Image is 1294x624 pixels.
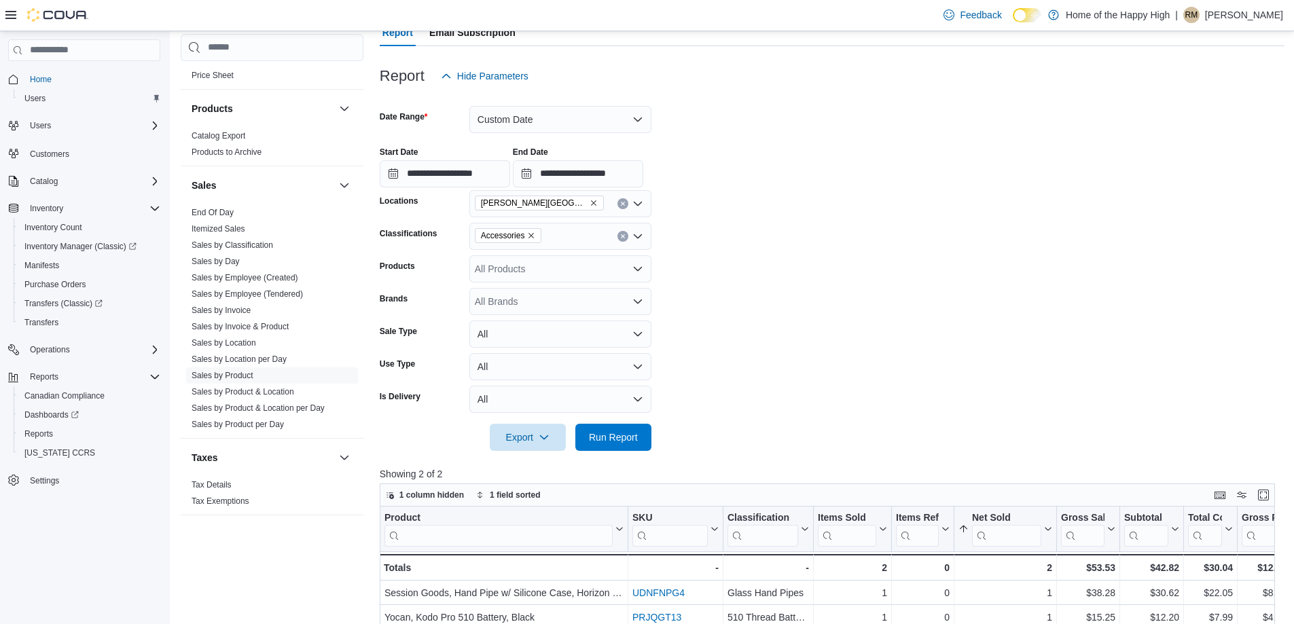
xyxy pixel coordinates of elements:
div: SKU [632,512,708,525]
input: Press the down key to open a popover containing a calendar. [513,160,643,187]
a: PRJQGT13 [632,612,681,623]
button: Custom Date [469,106,651,133]
a: [US_STATE] CCRS [19,445,101,461]
span: Sales by Location per Day [192,354,287,365]
button: Operations [3,340,166,359]
span: Users [24,93,46,104]
button: Customers [3,143,166,163]
span: Settings [30,475,59,486]
p: Showing 2 of 2 [380,467,1284,481]
a: Sales by Employee (Created) [192,273,298,282]
a: Feedback [938,1,1007,29]
button: Users [24,117,56,134]
a: Catalog Export [192,131,245,141]
div: Classification [727,512,798,547]
button: Reports [14,424,166,443]
div: Glass Hand Pipes [727,585,809,601]
button: Taxes [336,449,353,466]
span: End Of Day [192,207,234,218]
button: 1 field sorted [471,487,546,503]
button: [US_STATE] CCRS [14,443,166,462]
span: RM [1185,7,1198,23]
button: Canadian Compliance [14,386,166,405]
button: Inventory Count [14,218,166,237]
button: Open list of options [632,198,643,209]
button: Inventory [3,199,166,218]
span: Inventory [24,200,160,217]
span: [PERSON_NAME][GEOGRAPHIC_DATA] - Fire & Flower [481,196,587,210]
a: Sales by Invoice [192,306,251,315]
span: Manifests [19,257,160,274]
div: Total Cost [1188,512,1222,525]
button: Settings [3,471,166,490]
span: Operations [24,342,160,358]
span: Inventory Manager (Classic) [19,238,160,255]
button: Clear input [617,231,628,242]
span: Sales by Invoice [192,305,251,316]
a: Tax Exemptions [192,496,249,506]
span: Sales by Product [192,370,253,381]
div: 1 [958,585,1052,601]
span: Transfers [24,317,58,328]
a: Sales by Location [192,338,256,348]
a: Itemized Sales [192,224,245,234]
span: Customers [30,149,69,160]
h3: Report [380,68,425,84]
a: Manifests [19,257,65,274]
span: [US_STATE] CCRS [24,447,95,458]
span: Users [30,120,51,131]
button: Enter fullscreen [1255,487,1272,503]
span: Sales by Day [192,256,240,267]
a: UDNFNPG4 [632,587,685,598]
div: Items Sold [818,512,876,525]
div: Net Sold [972,512,1041,547]
button: Gross Profit [1242,512,1287,547]
div: $22.05 [1188,585,1233,601]
div: 0 [896,585,950,601]
span: Reports [24,428,53,439]
div: 2 [818,559,887,576]
span: Hide Parameters [457,69,528,83]
span: Run Report [589,430,638,444]
span: Home [30,74,52,85]
span: Sales by Location [192,337,256,348]
button: Catalog [3,172,166,191]
a: Settings [24,473,65,489]
span: Reports [30,371,58,382]
a: Sales by Day [192,257,240,266]
a: Dashboards [19,407,84,423]
a: Transfers (Classic) [14,294,166,313]
button: 1 column hidden [380,487,469,503]
label: End Date [513,147,548,158]
span: Sales by Invoice & Product [192,321,289,332]
a: Home [24,71,57,88]
button: Operations [24,342,75,358]
a: Users [19,90,51,107]
span: Dashboards [19,407,160,423]
label: Products [380,261,415,272]
a: Transfers (Classic) [19,295,108,312]
span: Canadian Compliance [19,388,160,404]
p: Home of the Happy High [1066,7,1170,23]
div: Session Goods, Hand Pipe w/ Silicone Case, Horizon Orange [384,585,624,601]
span: Reports [24,369,160,385]
button: Keyboard shortcuts [1212,487,1228,503]
span: Manifests [24,260,59,271]
h3: Products [192,102,233,115]
button: All [469,320,651,348]
span: Sales by Classification [192,240,273,251]
span: Catalog [24,173,160,189]
button: Hide Parameters [435,62,534,90]
button: Open list of options [632,296,643,307]
button: All [469,353,651,380]
span: Catalog Export [192,130,245,141]
div: Gross Sales [1061,512,1104,525]
div: Classification [727,512,798,525]
span: Purchase Orders [24,279,86,290]
span: Tax Details [192,479,232,490]
button: Sales [192,179,334,192]
span: Operations [30,344,70,355]
button: All [469,386,651,413]
button: Products [192,102,334,115]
